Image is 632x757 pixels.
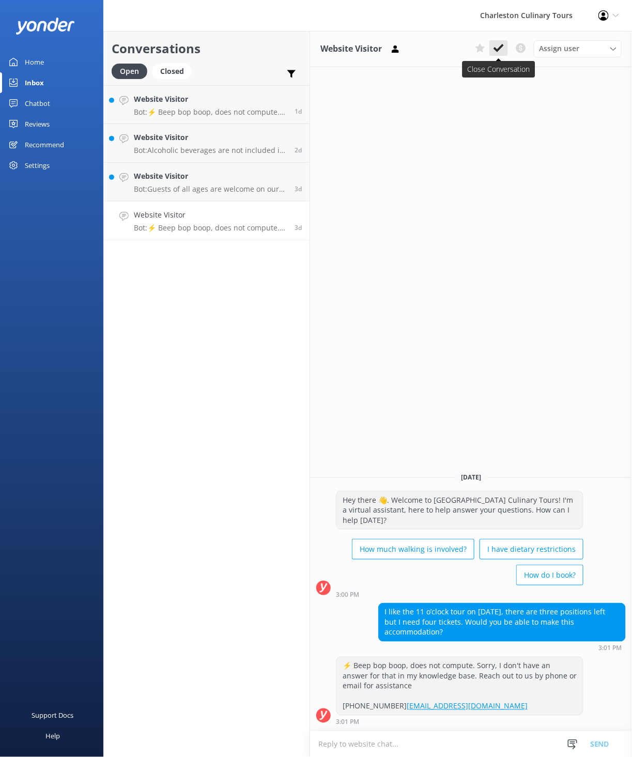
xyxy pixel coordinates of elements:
[134,132,287,143] h4: Website Visitor
[112,65,152,76] a: Open
[25,134,64,155] div: Recommend
[336,491,583,529] div: Hey there 👋. Welcome to [GEOGRAPHIC_DATA] Culinary Tours! I'm a virtual assistant, here to help a...
[336,592,359,598] strong: 3:00 PM
[599,645,622,652] strong: 3:01 PM
[104,124,310,163] a: Website VisitorBot:Alcoholic beverages are not included in the Downtown Culinary Tour, but they c...
[25,72,44,93] div: Inbox
[378,644,626,652] div: Sep 30 2025 03:01pm (UTC -04:00) America/New_York
[104,85,310,124] a: Website VisitorBot:⚡ Beep bop boop, does not compute. Sorry, I don't have an answer for that in m...
[134,209,287,221] h4: Website Visitor
[379,604,625,641] div: I like the 11 o’clock tour on [DATE], there are three positions left but I need four tickets. Wou...
[534,40,622,57] div: Assign User
[25,93,50,114] div: Chatbot
[112,64,147,79] div: Open
[352,539,474,560] button: How much walking is involved?
[455,473,487,482] span: [DATE]
[25,52,44,72] div: Home
[32,705,74,726] div: Support Docs
[45,726,60,747] div: Help
[295,184,302,193] span: Sep 30 2025 05:34pm (UTC -04:00) America/New_York
[295,107,302,116] span: Oct 02 2025 07:00pm (UTC -04:00) America/New_York
[152,65,197,76] a: Closed
[336,719,359,725] strong: 3:01 PM
[134,146,287,155] p: Bot: Alcoholic beverages are not included in the Downtown Culinary Tour, but they can be purchase...
[480,539,583,560] button: I have dietary restrictions
[25,155,50,176] div: Settings
[104,163,310,202] a: Website VisitorBot:Guests of all ages are welcome on our tour provided they have purchased a tick...
[336,591,583,598] div: Sep 30 2025 03:00pm (UTC -04:00) America/New_York
[320,42,382,56] h3: Website Visitor
[16,18,75,35] img: yonder-white-logo.png
[295,146,302,155] span: Oct 01 2025 10:20pm (UTC -04:00) America/New_York
[134,223,287,233] p: Bot: ⚡ Beep bop boop, does not compute. Sorry, I don't have an answer for that in my knowledge ba...
[295,223,302,232] span: Sep 30 2025 03:01pm (UTC -04:00) America/New_York
[516,565,583,585] button: How do I book?
[104,202,310,240] a: Website VisitorBot:⚡ Beep bop boop, does not compute. Sorry, I don't have an answer for that in m...
[134,107,287,117] p: Bot: ⚡ Beep bop boop, does not compute. Sorry, I don't have an answer for that in my knowledge ba...
[407,701,528,711] a: [EMAIL_ADDRESS][DOMAIN_NAME]
[336,718,583,725] div: Sep 30 2025 03:01pm (UTC -04:00) America/New_York
[336,657,583,715] div: ⚡ Beep bop boop, does not compute. Sorry, I don't have an answer for that in my knowledge base. R...
[134,171,287,182] h4: Website Visitor
[134,94,287,105] h4: Website Visitor
[539,43,579,54] span: Assign user
[134,184,287,194] p: Bot: Guests of all ages are welcome on our tour provided they have purchased a ticket, do not cau...
[25,114,50,134] div: Reviews
[112,39,302,58] h2: Conversations
[152,64,192,79] div: Closed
